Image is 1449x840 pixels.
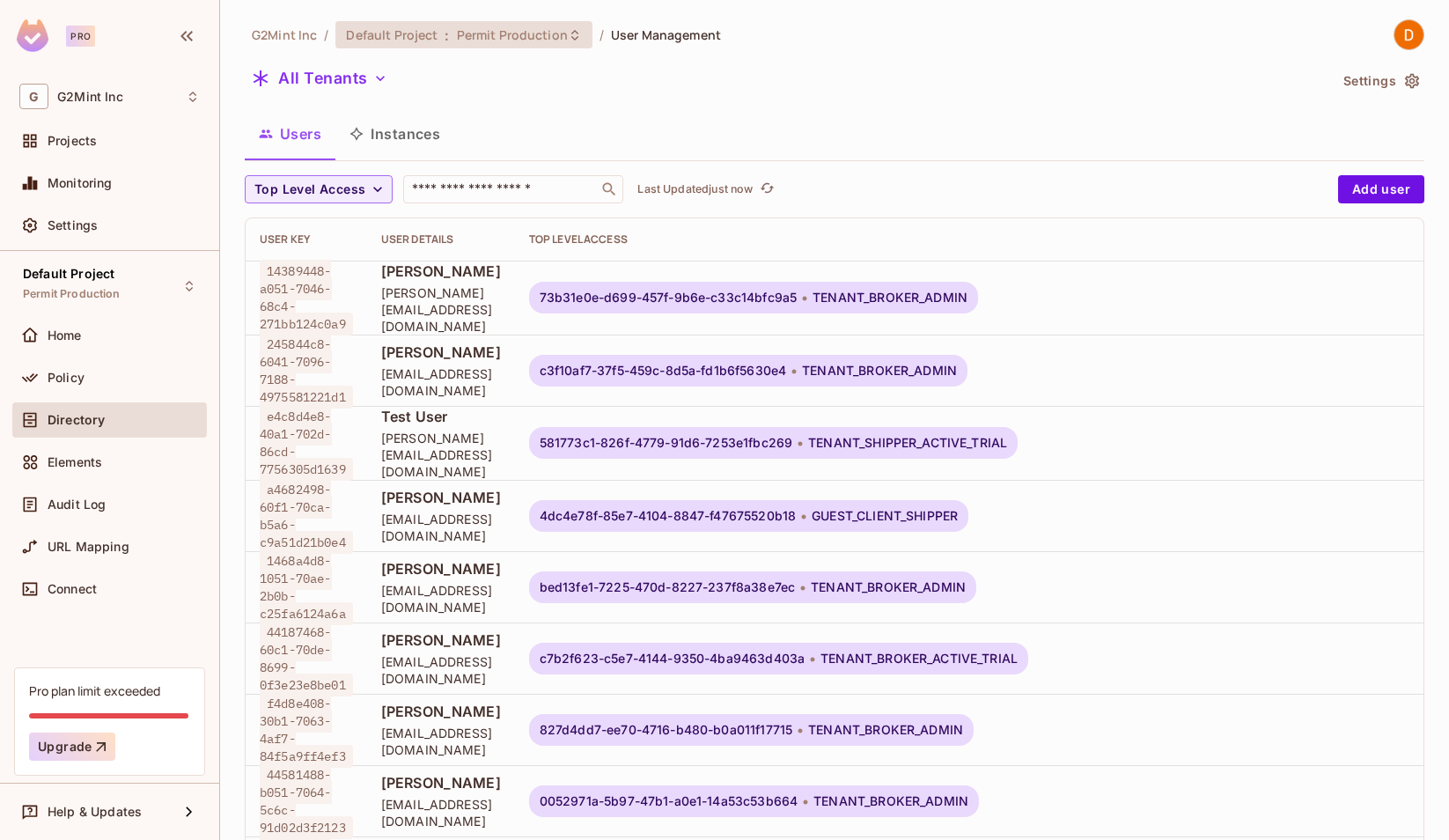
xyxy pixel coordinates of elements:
[760,181,775,198] span: refresh
[245,64,394,92] button: All Tenants
[457,26,568,43] span: Permit Production
[48,328,82,343] span: Home
[252,26,317,43] span: the active workspace
[812,509,958,523] span: GUEST_CLIENT_SHIPPER
[381,653,501,687] span: [EMAIL_ADDRESS][DOMAIN_NAME]
[48,176,113,190] span: Monitoring
[381,365,501,399] span: [EMAIL_ADDRESS][DOMAIN_NAME]
[57,90,123,104] span: Workspace: G2Mint Inc
[254,179,365,201] span: Top Level Access
[811,580,966,594] span: TENANT_BROKER_ADMIN
[381,284,501,335] span: [PERSON_NAME][EMAIL_ADDRESS][DOMAIN_NAME]
[381,232,501,247] div: User Details
[260,405,353,481] span: e4c8d4e8-40a1-702d-86cd-7756305d1639
[381,773,501,792] span: [PERSON_NAME]
[29,733,115,761] button: Upgrade
[540,509,796,523] span: 4dc4e78f-85e7-4104-8847-f47675520b18
[381,511,501,544] span: [EMAIL_ADDRESS][DOMAIN_NAME]
[756,179,777,200] button: refresh
[813,291,967,305] span: TENANT_BROKER_ADMIN
[48,805,142,819] span: Help & Updates
[808,723,963,737] span: TENANT_BROKER_ADMIN
[1336,67,1424,95] button: Settings
[48,371,85,385] span: Policy
[540,364,786,378] span: c3f10af7-37f5-459c-8d5a-fd1b6f5630e4
[260,549,353,625] span: 1468a4d8-1051-70ae-2b0b-c25fa6124a6a
[540,580,795,594] span: bed13fe1-7225-470d-8227-237f8a38e7ec
[335,112,454,156] button: Instances
[260,692,353,768] span: f4d8e408-30b1-7063-4af7-84f5a9ff4ef3
[381,582,501,615] span: [EMAIL_ADDRESS][DOMAIN_NAME]
[540,291,797,305] span: 73b31e0e-d699-457f-9b6e-c33c14bfc9a5
[813,794,968,808] span: TENANT_BROKER_ADMIN
[48,455,102,469] span: Elements
[48,540,129,554] span: URL Mapping
[381,488,501,507] span: [PERSON_NAME]
[19,84,48,109] span: G
[245,112,335,156] button: Users
[808,436,1007,450] span: TENANT_SHIPPER_ACTIVE_TRIAL
[381,559,501,578] span: [PERSON_NAME]
[260,232,353,247] div: User Key
[48,413,105,427] span: Directory
[540,436,792,450] span: 581773c1-826f-4779-91d6-7253e1fbc269
[48,134,97,148] span: Projects
[48,582,97,596] span: Connect
[381,702,501,721] span: [PERSON_NAME]
[381,796,501,829] span: [EMAIL_ADDRESS][DOMAIN_NAME]
[66,26,95,47] div: Pro
[802,364,957,378] span: TENANT_BROKER_ADMIN
[540,652,805,666] span: c7b2f623-c5e7-4144-9350-4ba9463d403a
[381,725,501,758] span: [EMAIL_ADDRESS][DOMAIN_NAME]
[540,723,792,737] span: 827d4dd7-ee70-4716-b480-b0a011f17715
[820,652,1018,666] span: TENANT_BROKER_ACTIVE_TRIAL
[599,26,604,43] li: /
[29,682,160,699] div: Pro plan limit exceeded
[260,333,353,409] span: 245844c8-6041-7096-7188-4975581221d1
[753,179,777,200] span: Click to refresh data
[611,26,721,43] span: User Management
[260,763,353,839] span: 44581488-b051-7064-5c6c-91d02d3f2123
[245,175,393,203] button: Top Level Access
[1338,175,1424,203] button: Add user
[260,260,353,335] span: 14389448-a051-7046-68c4-271bb124c0a9
[381,430,501,480] span: [PERSON_NAME][EMAIL_ADDRESS][DOMAIN_NAME]
[23,287,121,301] span: Permit Production
[48,218,98,232] span: Settings
[48,497,106,512] span: Audit Log
[260,621,353,696] span: 44187468-60c1-70de-8699-0f3e23e8be01
[637,182,753,196] p: Last Updated just now
[17,19,48,52] img: SReyMgAAAABJRU5ErkJggg==
[324,26,328,43] li: /
[540,794,798,808] span: 0052971a-5b97-47b1-a0e1-14a53c53b664
[381,407,501,426] span: Test User
[346,26,438,43] span: Default Project
[381,343,501,362] span: [PERSON_NAME]
[381,630,501,650] span: [PERSON_NAME]
[23,267,114,281] span: Default Project
[260,478,353,554] span: a4682498-60f1-70ca-b5a6-c9a51d21b0e4
[1394,20,1423,49] img: Dhimitri Jorgji
[381,262,501,281] span: [PERSON_NAME]
[444,28,450,42] span: :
